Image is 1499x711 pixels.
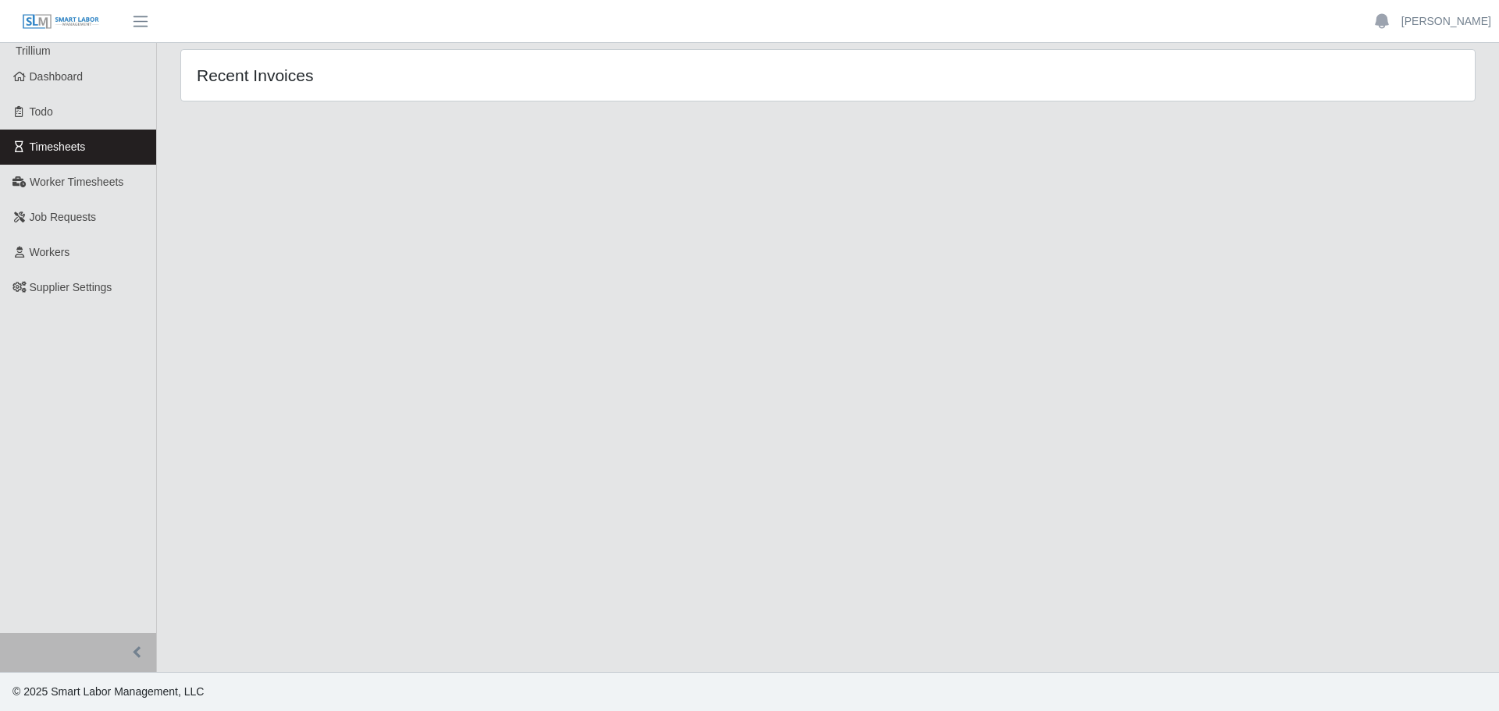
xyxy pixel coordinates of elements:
[30,246,70,258] span: Workers
[30,105,53,118] span: Todo
[30,70,84,83] span: Dashboard
[30,211,97,223] span: Job Requests
[16,44,51,57] span: Trillium
[197,66,709,85] h4: Recent Invoices
[1401,13,1491,30] a: [PERSON_NAME]
[12,685,204,698] span: © 2025 Smart Labor Management, LLC
[30,140,86,153] span: Timesheets
[22,13,100,30] img: SLM Logo
[30,176,123,188] span: Worker Timesheets
[30,281,112,293] span: Supplier Settings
